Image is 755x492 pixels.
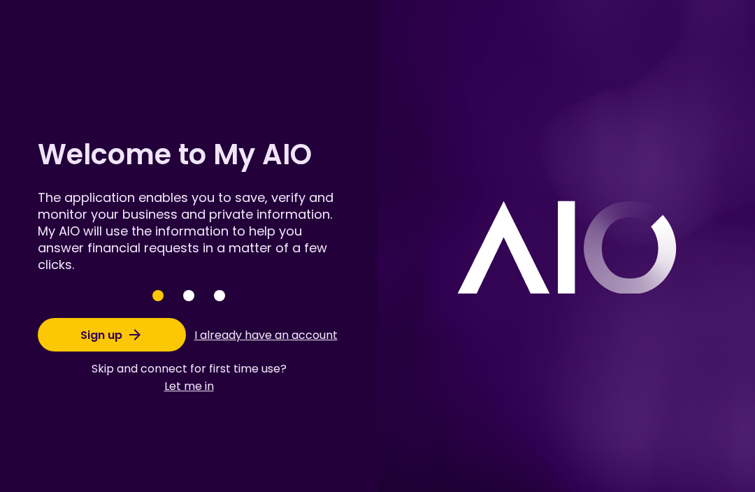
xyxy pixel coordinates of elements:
button: Save [152,290,164,301]
div: The application enables you to save, verify and monitor your business and private information. My... [38,189,340,273]
img: logo white [456,199,677,294]
span: Skip and connect for first time use? [92,360,287,377]
button: Sign up [38,318,186,352]
button: Save [183,290,194,301]
button: Save [214,290,225,301]
button: Let me in [92,377,287,395]
button: I already have an account [192,321,340,348]
h1: Welcome to My AIO [38,135,340,174]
